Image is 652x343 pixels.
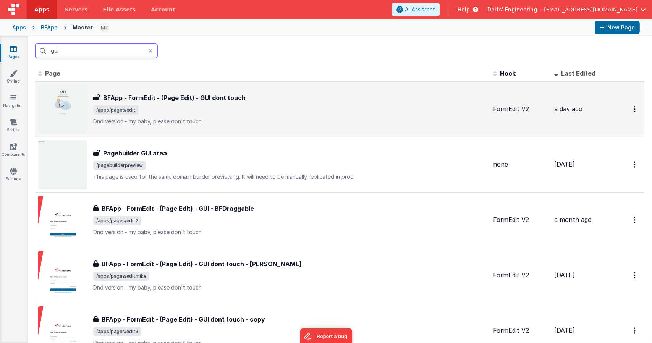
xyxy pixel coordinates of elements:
div: BFApp [41,24,58,31]
div: none [493,160,548,169]
span: Delfs' Engineering — [487,6,544,13]
span: Hook [500,70,516,77]
p: Dnd version - my baby, please don't touch [93,118,487,125]
span: Page [45,70,60,77]
span: a month ago [554,216,592,223]
button: AI Assistant [392,3,440,16]
button: Options [629,157,641,172]
span: [DATE] [554,327,575,334]
button: Options [629,323,641,338]
span: Servers [65,6,87,13]
span: File Assets [103,6,136,13]
div: FormEdit V2 [493,215,548,224]
button: Delfs' Engineering — [EMAIL_ADDRESS][DOMAIN_NAME] [487,6,646,13]
h3: BFApp - FormEdit - (Page Edit) - GUI dont touch - copy [102,315,265,324]
div: FormEdit V2 [493,271,548,280]
img: 095be3719ea6209dc2162ba73c069c80 [99,22,110,33]
h3: BFApp - FormEdit - (Page Edit) - GUI dont touch [103,93,246,102]
span: Last Edited [561,70,595,77]
div: Master [73,24,93,31]
div: FormEdit V2 [493,105,548,113]
button: New Page [595,21,640,34]
p: Dnd version - my baby, please don't touch [93,284,487,291]
span: a day ago [554,105,582,113]
button: Options [629,101,641,117]
div: FormEdit V2 [493,326,548,335]
span: /apps/pages/edit [93,105,139,115]
span: /apps/pages/editmike [93,272,149,281]
span: [EMAIL_ADDRESS][DOMAIN_NAME] [544,6,637,13]
div: Apps [12,24,26,31]
h3: Pagebuilder GUI area [103,149,167,158]
h3: BFApp - FormEdit - (Page Edit) - GUI - BFDraggable [102,204,254,213]
p: This page is used for the same domain builder previewing. It will need to be manually replicated ... [93,173,487,181]
span: /apps/pages/edit2 [93,216,141,225]
span: /apps/pages/edit3 [93,327,141,336]
p: Dnd version - my baby, please don't touch [93,228,487,236]
span: Apps [34,6,49,13]
span: [DATE] [554,160,575,168]
span: Help [458,6,470,13]
span: [DATE] [554,271,575,279]
span: AI Assistant [405,6,435,13]
button: Options [629,212,641,228]
button: Options [629,267,641,283]
h3: BFApp - FormEdit - (Page Edit) - GUI dont touch - [PERSON_NAME] [102,259,302,269]
span: /pagebuilderpreview [93,161,146,170]
input: Search pages, id's ... [35,44,157,58]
